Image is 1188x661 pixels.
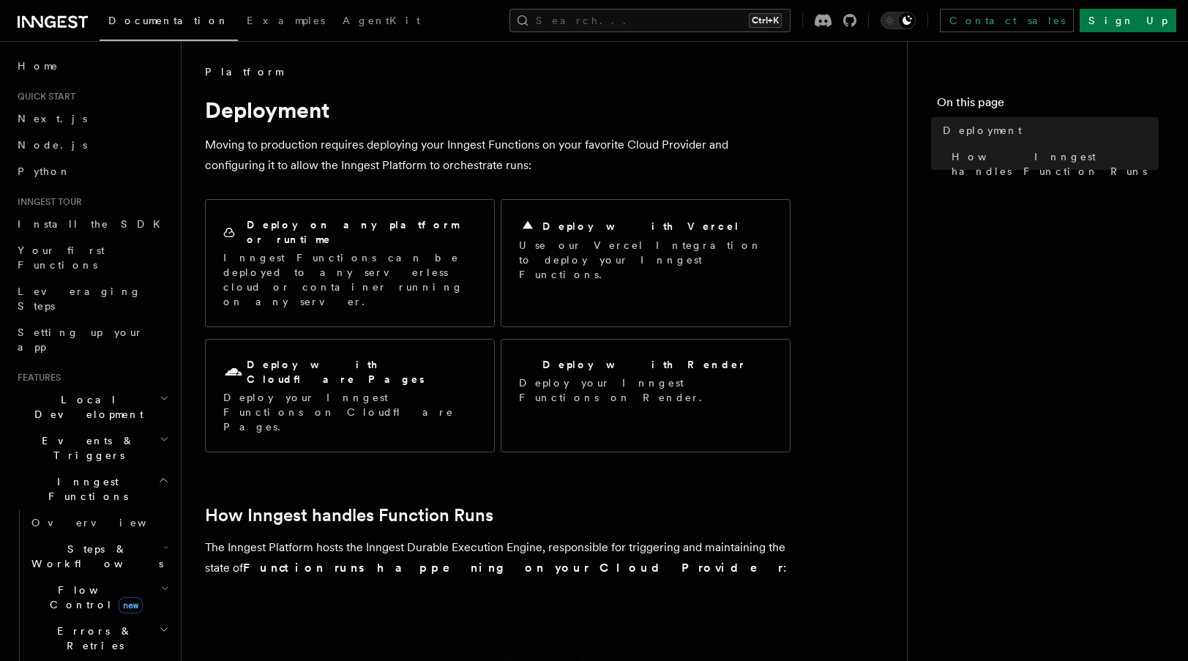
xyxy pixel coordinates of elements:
[501,339,791,452] a: Deploy with RenderDeploy your Inngest Functions on Render.
[12,53,172,79] a: Home
[223,390,477,434] p: Deploy your Inngest Functions on Cloudflare Pages.
[12,319,172,360] a: Setting up your app
[12,105,172,132] a: Next.js
[205,64,283,79] span: Platform
[18,326,143,353] span: Setting up your app
[18,285,141,312] span: Leveraging Steps
[26,583,161,612] span: Flow Control
[937,94,1159,117] h4: On this page
[542,357,747,372] h2: Deploy with Render
[12,433,160,463] span: Events & Triggers
[18,59,59,73] span: Home
[12,237,172,278] a: Your first Functions
[205,505,493,526] a: How Inngest handles Function Runs
[12,91,75,102] span: Quick start
[946,143,1159,184] a: How Inngest handles Function Runs
[18,218,169,230] span: Install the SDK
[881,12,916,29] button: Toggle dark mode
[937,117,1159,143] a: Deployment
[12,132,172,158] a: Node.js
[749,13,782,28] kbd: Ctrl+K
[12,392,160,422] span: Local Development
[18,113,87,124] span: Next.js
[12,474,158,504] span: Inngest Functions
[12,158,172,184] a: Python
[519,238,772,282] p: Use our Vercel Integration to deploy your Inngest Functions.
[18,244,105,271] span: Your first Functions
[223,362,244,383] svg: Cloudflare
[205,339,495,452] a: Deploy with Cloudflare PagesDeploy your Inngest Functions on Cloudflare Pages.
[12,386,172,427] button: Local Development
[519,376,772,405] p: Deploy your Inngest Functions on Render.
[943,123,1022,138] span: Deployment
[12,278,172,319] a: Leveraging Steps
[26,577,172,618] button: Flow Controlnew
[509,9,791,32] button: Search...Ctrl+K
[205,135,791,176] p: Moving to production requires deploying your Inngest Functions on your favorite Cloud Provider an...
[26,536,172,577] button: Steps & Workflows
[542,219,740,234] h2: Deploy with Vercel
[205,199,495,327] a: Deploy on any platform or runtimeInngest Functions can be deployed to any serverless cloud or con...
[12,427,172,468] button: Events & Triggers
[223,250,477,309] p: Inngest Functions can be deployed to any serverless cloud or container running on any server.
[940,9,1074,32] a: Contact sales
[31,517,182,529] span: Overview
[26,509,172,536] a: Overview
[26,624,159,653] span: Errors & Retries
[108,15,229,26] span: Documentation
[334,4,429,40] a: AgentKit
[18,139,87,151] span: Node.js
[247,15,325,26] span: Examples
[12,468,172,509] button: Inngest Functions
[205,97,791,123] h1: Deployment
[343,15,420,26] span: AgentKit
[952,149,1159,179] span: How Inngest handles Function Runs
[12,211,172,237] a: Install the SDK
[26,542,163,571] span: Steps & Workflows
[247,217,477,247] h2: Deploy on any platform or runtime
[12,372,61,384] span: Features
[1080,9,1176,32] a: Sign Up
[12,196,82,208] span: Inngest tour
[501,199,791,327] a: Deploy with VercelUse our Vercel Integration to deploy your Inngest Functions.
[100,4,238,41] a: Documentation
[18,165,71,177] span: Python
[205,537,791,578] p: The Inngest Platform hosts the Inngest Durable Execution Engine, responsible for triggering and m...
[119,597,143,613] span: new
[238,4,334,40] a: Examples
[26,618,172,659] button: Errors & Retries
[243,561,783,575] strong: Function runs happening on your Cloud Provider
[247,357,477,386] h2: Deploy with Cloudflare Pages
